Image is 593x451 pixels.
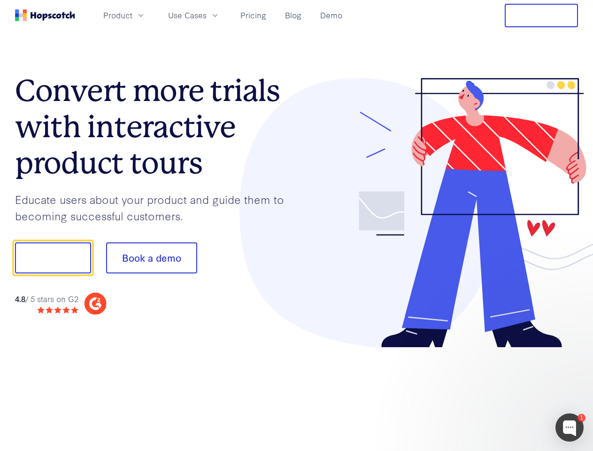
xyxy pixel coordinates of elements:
strong: 4.8 [15,293,25,304]
button: Use Cases [162,8,225,23]
button: Free Trial [505,4,578,27]
a: Blog [281,8,305,23]
span: Product [103,9,132,21]
span: Use Cases [168,9,207,21]
a: Demo [316,8,346,23]
button: Show me! [15,242,91,273]
button: Product [98,8,151,23]
h1: Convert more trials with interactive product tours [15,73,297,181]
button: Book a demo [106,242,197,273]
div: 1 [578,414,585,422]
a: Pricing [237,8,270,23]
a: Home [15,9,75,21]
p: Educate users about your product and guide them to becoming successful customers. [15,191,297,224]
div: / 5 stars on G2 [15,293,78,305]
